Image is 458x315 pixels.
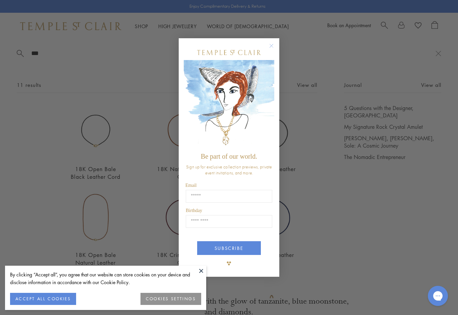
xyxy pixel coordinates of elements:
input: Email [186,190,272,203]
span: Sign up for exclusive collection previews, private event invitations, and more. [186,164,272,176]
button: ACCEPT ALL COOKIES [10,293,76,305]
button: COOKIES SETTINGS [140,293,201,305]
span: Email [185,183,196,188]
img: TSC [222,257,236,270]
span: Be part of our world. [201,153,257,160]
div: By clicking “Accept all”, you agree that our website can store cookies on your device and disclos... [10,271,201,286]
img: c4a9eb12-d91a-4d4a-8ee0-386386f4f338.jpeg [184,60,274,150]
span: Birthday [186,208,202,213]
iframe: Gorgias live chat messenger [424,283,451,308]
button: SUBSCRIBE [197,241,261,255]
button: Close dialog [271,45,279,53]
img: Temple St. Clair [197,50,261,55]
